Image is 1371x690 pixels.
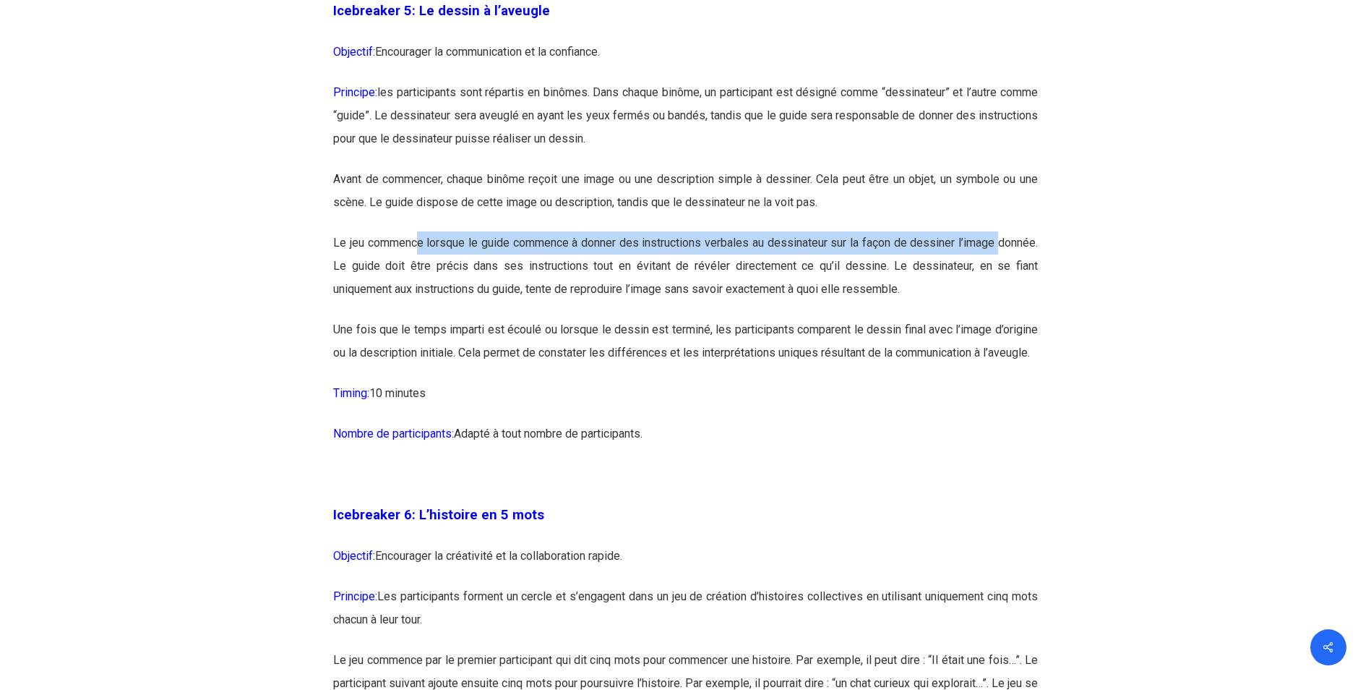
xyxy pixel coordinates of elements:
span: Nombre de participants: [333,427,454,440]
p: Adapté à tout nombre de participants. [333,422,1038,463]
p: Encourager la créativité et la collaboration rapide. [333,545,1038,585]
p: Avant de commencer, chaque binôme reçoit une image ou une description simple à dessiner. Cela peu... [333,168,1038,231]
p: Le jeu commence lorsque le guide commence à donner des instructions verbales au dessinateur sur l... [333,231,1038,318]
p: 10 minutes [333,382,1038,422]
p: Encourager la communication et la confiance. [333,41,1038,81]
p: Une fois que le temps imparti est écoulé ou lorsque le dessin est terminé, les participants compa... [333,318,1038,382]
span: Principe: [333,85,377,99]
span: Principe: [333,589,377,603]
span: Objectif: [333,549,375,563]
span: Timing: [333,386,369,400]
span: Icebreaker 5: Le dessin à l’aveugle [333,3,550,19]
p: les participants sont répartis en binômes. Dans chaque binôme, un participant est désigné comme “... [333,81,1038,168]
span: Icebreaker 6: L’histoire en 5 mots [333,507,544,523]
span: Objectif: [333,45,375,59]
p: Les participants forment un cercle et s’engagent dans un jeu de création d’histoires collectives ... [333,585,1038,649]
